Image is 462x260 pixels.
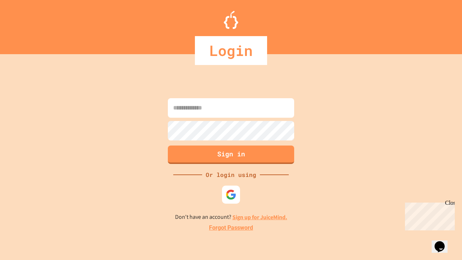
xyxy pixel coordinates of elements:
img: Logo.svg [224,11,238,29]
div: Chat with us now!Close [3,3,50,46]
a: Sign up for JuiceMind. [232,213,287,221]
img: google-icon.svg [226,189,236,200]
div: Login [195,36,267,65]
p: Don't have an account? [175,213,287,222]
a: Forgot Password [209,224,253,232]
button: Sign in [168,146,294,164]
iframe: chat widget [432,231,455,253]
iframe: chat widget [402,200,455,230]
div: Or login using [202,170,260,179]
